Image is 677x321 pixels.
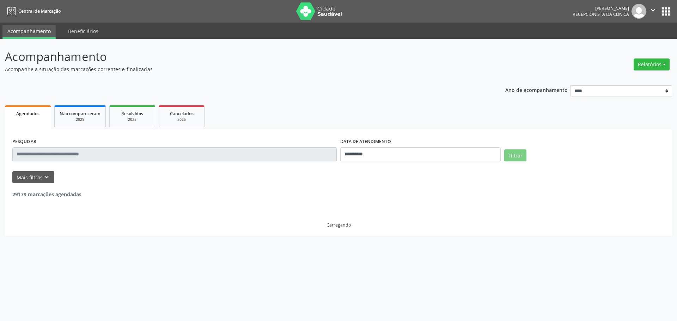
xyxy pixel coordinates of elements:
span: Resolvidos [121,111,143,117]
a: Acompanhamento [2,25,56,39]
span: Não compareceram [60,111,100,117]
label: PESQUISAR [12,136,36,147]
a: Central de Marcação [5,5,61,17]
div: 2025 [60,117,100,122]
label: DATA DE ATENDIMENTO [340,136,391,147]
strong: 29179 marcações agendadas [12,191,81,198]
p: Acompanhamento [5,48,472,66]
p: Ano de acompanhamento [505,85,568,94]
div: 2025 [164,117,199,122]
button: apps [660,5,672,18]
i: keyboard_arrow_down [43,173,50,181]
i:  [649,6,657,14]
img: img [632,4,646,19]
span: Recepcionista da clínica [573,11,629,17]
button:  [646,4,660,19]
span: Central de Marcação [18,8,61,14]
button: Mais filtroskeyboard_arrow_down [12,171,54,184]
button: Filtrar [504,149,526,161]
span: Agendados [16,111,39,117]
button: Relatórios [634,58,670,70]
div: 2025 [115,117,150,122]
div: [PERSON_NAME] [573,5,629,11]
p: Acompanhe a situação das marcações correntes e finalizadas [5,66,472,73]
div: Carregando [327,222,351,228]
a: Beneficiários [63,25,103,37]
span: Cancelados [170,111,194,117]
